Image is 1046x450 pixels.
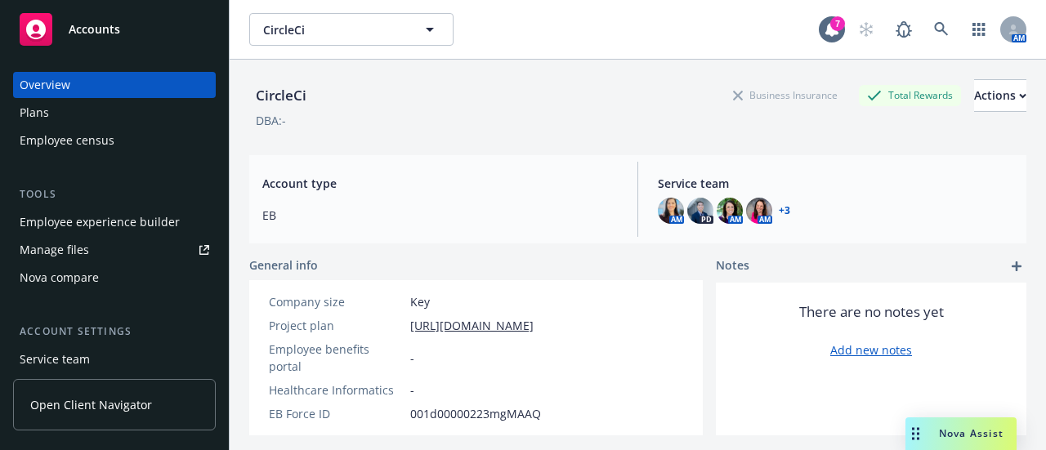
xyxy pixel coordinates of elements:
[269,341,404,375] div: Employee benefits portal
[658,175,1013,192] span: Service team
[963,13,995,46] a: Switch app
[830,16,845,31] div: 7
[658,198,684,224] img: photo
[13,209,216,235] a: Employee experience builder
[725,85,846,105] div: Business Insurance
[249,85,313,106] div: CircleCi
[263,21,405,38] span: CircleCi
[30,396,152,413] span: Open Client Navigator
[13,346,216,372] a: Service team
[13,100,216,126] a: Plans
[20,237,89,263] div: Manage files
[410,350,414,367] span: -
[13,127,216,154] a: Employee census
[925,13,958,46] a: Search
[20,127,114,154] div: Employee census
[974,80,1026,111] div: Actions
[746,198,772,224] img: photo
[779,206,790,216] a: +3
[269,293,404,310] div: Company size
[905,417,926,450] div: Drag to move
[262,207,618,224] span: EB
[410,381,414,399] span: -
[20,100,49,126] div: Plans
[939,426,1004,440] span: Nova Assist
[974,79,1026,112] button: Actions
[13,323,216,340] div: Account settings
[850,13,883,46] a: Start snowing
[859,85,961,105] div: Total Rewards
[687,198,713,224] img: photo
[269,405,404,422] div: EB Force ID
[13,237,216,263] a: Manage files
[717,198,743,224] img: photo
[716,256,749,276] span: Notes
[262,175,618,192] span: Account type
[69,23,120,36] span: Accounts
[830,341,912,359] a: Add new notes
[410,317,534,334] a: [URL][DOMAIN_NAME]
[256,112,286,129] div: DBA: -
[1007,256,1026,276] a: add
[13,186,216,203] div: Tools
[20,265,99,291] div: Nova compare
[269,317,404,334] div: Project plan
[269,381,404,399] div: Healthcare Informatics
[13,7,216,52] a: Accounts
[799,302,944,322] span: There are no notes yet
[13,72,216,98] a: Overview
[20,209,180,235] div: Employee experience builder
[249,13,454,46] button: CircleCi
[887,13,920,46] a: Report a Bug
[410,293,430,310] span: Key
[20,346,90,372] div: Service team
[13,265,216,291] a: Nova compare
[20,72,70,98] div: Overview
[410,405,541,422] span: 001d00000223mgMAAQ
[905,417,1017,450] button: Nova Assist
[249,256,318,274] span: General info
